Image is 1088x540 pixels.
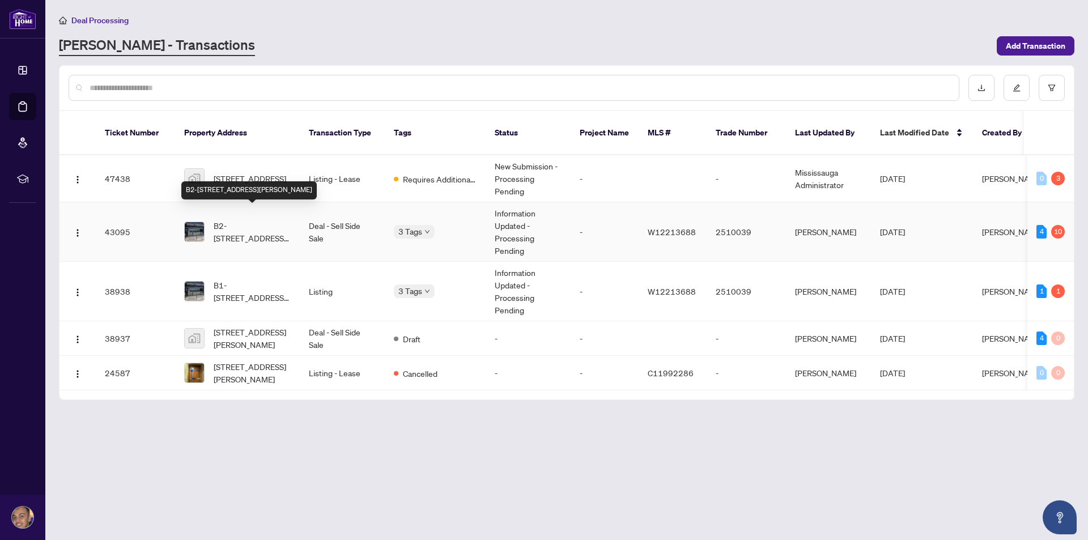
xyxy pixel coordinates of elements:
div: 3 [1051,172,1065,185]
td: 38937 [96,321,175,356]
td: - [486,356,571,390]
td: [PERSON_NAME] [786,262,871,321]
td: - [571,202,639,262]
div: 0 [1036,366,1047,380]
span: [DATE] [880,333,905,343]
td: [PERSON_NAME] [786,356,871,390]
td: 2510039 [707,262,786,321]
span: down [424,288,430,294]
span: home [59,16,67,24]
div: 1 [1036,284,1047,298]
button: download [968,75,994,101]
img: Profile Icon [12,507,33,528]
img: Logo [73,335,82,344]
span: [STREET_ADDRESS][PERSON_NAME] [214,326,291,351]
button: Logo [69,329,87,347]
td: - [571,356,639,390]
img: Logo [73,288,82,297]
td: Listing [300,262,385,321]
button: edit [1004,75,1030,101]
span: [PERSON_NAME] [982,227,1043,237]
img: thumbnail-img [185,363,204,382]
th: Tags [385,111,486,155]
a: [PERSON_NAME] - Transactions [59,36,255,56]
div: 0 [1051,331,1065,345]
th: Trade Number [707,111,786,155]
span: B1-[STREET_ADDRESS][PERSON_NAME] [214,279,291,304]
span: Draft [403,333,420,345]
button: Logo [69,169,87,188]
span: [DATE] [880,227,905,237]
button: Logo [69,223,87,241]
button: Logo [69,364,87,382]
td: - [486,321,571,356]
td: Deal - Sell Side Sale [300,321,385,356]
th: Created By [973,111,1041,155]
td: New Submission - Processing Pending [486,155,571,202]
span: [PERSON_NAME] [982,286,1043,296]
img: logo [9,8,36,29]
td: - [571,155,639,202]
td: 43095 [96,202,175,262]
button: filter [1039,75,1065,101]
td: 47438 [96,155,175,202]
td: [PERSON_NAME] [786,202,871,262]
td: 2510039 [707,202,786,262]
th: MLS # [639,111,707,155]
button: Add Transaction [997,36,1074,56]
th: Transaction Type [300,111,385,155]
span: 3 Tags [398,225,422,238]
div: B2-[STREET_ADDRESS][PERSON_NAME] [181,181,317,199]
span: 3 Tags [398,284,422,297]
span: filter [1048,84,1056,92]
div: 4 [1036,225,1047,239]
span: down [424,229,430,235]
td: 24587 [96,356,175,390]
img: thumbnail-img [185,222,204,241]
span: Cancelled [403,367,437,380]
th: Last Modified Date [871,111,973,155]
td: - [571,262,639,321]
div: 10 [1051,225,1065,239]
span: [DATE] [880,286,905,296]
button: Open asap [1043,500,1077,534]
span: [DATE] [880,368,905,378]
th: Last Updated By [786,111,871,155]
img: Logo [73,369,82,379]
button: Logo [69,282,87,300]
img: thumbnail-img [185,329,204,348]
span: Last Modified Date [880,126,949,139]
th: Status [486,111,571,155]
span: B2-[STREET_ADDRESS][PERSON_NAME] [214,219,291,244]
span: [DATE] [880,173,905,184]
td: Deal - Sell Side Sale [300,202,385,262]
img: thumbnail-img [185,282,204,301]
span: W12213688 [648,227,696,237]
td: Listing - Lease [300,356,385,390]
th: Ticket Number [96,111,175,155]
td: Listing - Lease [300,155,385,202]
div: 0 [1036,172,1047,185]
th: Property Address [175,111,300,155]
div: 1 [1051,284,1065,298]
span: edit [1013,84,1021,92]
span: [PERSON_NAME] [982,173,1043,184]
span: [STREET_ADDRESS] [214,172,286,185]
span: Add Transaction [1006,37,1065,55]
td: 38938 [96,262,175,321]
div: 4 [1036,331,1047,345]
span: Requires Additional Docs [403,173,477,185]
td: - [571,321,639,356]
span: Deal Processing [71,15,129,25]
td: [PERSON_NAME] [786,321,871,356]
img: Logo [73,175,82,184]
img: thumbnail-img [185,169,204,188]
img: Logo [73,228,82,237]
td: - [707,321,786,356]
span: W12213688 [648,286,696,296]
span: [PERSON_NAME] [982,368,1043,378]
td: - [707,155,786,202]
td: - [707,356,786,390]
td: Mississauga Administrator [786,155,871,202]
div: 0 [1051,366,1065,380]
